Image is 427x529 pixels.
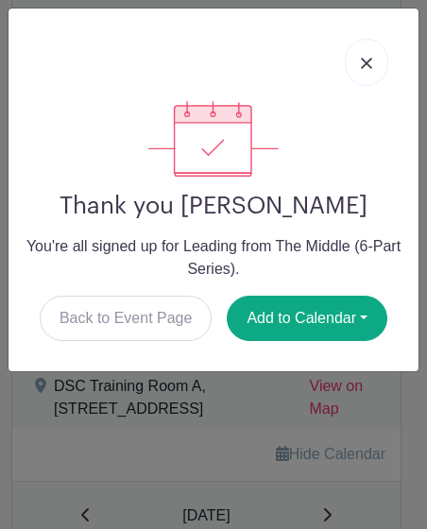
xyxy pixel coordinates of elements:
img: close_button-5f87c8562297e5c2d7936805f587ecaba9071eb48480494691a3f1689db116b3.svg [361,58,372,69]
button: Add to Calendar [227,296,387,341]
img: signup_complete-c468d5dda3e2740ee63a24cb0ba0d3ce5d8a4ecd24259e683200fb1569d990c8.svg [148,101,279,177]
h2: Thank you [PERSON_NAME] [24,192,403,220]
p: You're all signed up for Leading from The Middle (6-Part Series). [24,235,403,281]
a: Back to Event Page [40,296,213,341]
